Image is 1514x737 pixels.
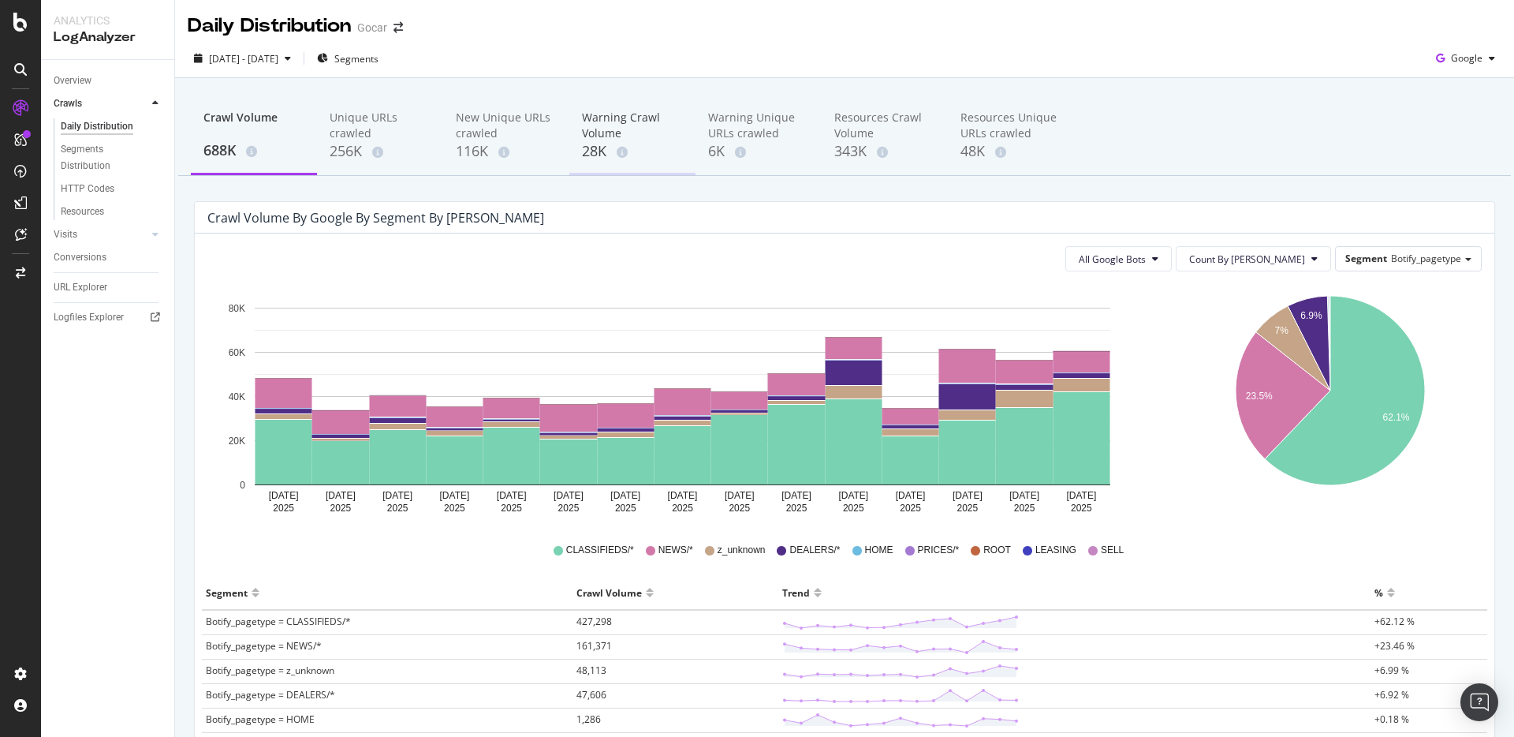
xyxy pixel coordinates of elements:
[782,580,810,605] div: Trend
[668,490,698,501] text: [DATE]
[1391,252,1461,265] span: Botify_pagetype
[206,664,334,677] span: Botify_pagetype = z_unknown
[54,279,107,296] div: URL Explorer
[61,204,104,220] div: Resources
[718,544,766,557] span: z_unknown
[61,118,133,135] div: Daily Distribution
[582,141,683,162] div: 28K
[1066,490,1096,501] text: [DATE]
[229,391,245,402] text: 40K
[896,490,926,501] text: [DATE]
[1274,326,1288,337] text: 7%
[206,639,322,653] span: Botify_pagetype = NEWS/*
[61,181,163,197] a: HTTP Codes
[576,713,601,726] span: 1,286
[900,503,921,514] text: 2025
[1009,490,1039,501] text: [DATE]
[456,110,557,141] div: New Unique URLs crawled
[1014,503,1035,514] text: 2025
[1374,615,1415,628] span: +62.12 %
[918,544,960,557] span: PRICES/*
[206,615,351,628] span: Botify_pagetype = CLASSIFIEDS/*
[54,95,82,112] div: Crawls
[1451,51,1482,65] span: Google
[960,141,1061,162] div: 48K
[1300,310,1322,321] text: 6.9%
[501,503,522,514] text: 2025
[1460,683,1498,721] div: Open Intercom Messenger
[953,490,983,501] text: [DATE]
[1181,284,1479,521] div: A chart.
[834,110,935,141] div: Resources Crawl Volume
[865,544,893,557] span: HOME
[1079,253,1146,266] span: All Google Bots
[188,46,297,71] button: [DATE] - [DATE]
[957,503,978,514] text: 2025
[1176,246,1331,271] button: Count By [PERSON_NAME]
[330,503,352,514] text: 2025
[54,226,147,243] a: Visits
[1374,639,1415,653] span: +23.46 %
[576,688,606,701] span: 47,606
[1430,46,1501,71] button: Google
[330,141,431,162] div: 256K
[229,347,245,358] text: 60K
[1382,412,1409,423] text: 62.1%
[708,110,809,141] div: Warning Unique URLs crawled
[229,436,245,447] text: 20K
[206,688,335,701] span: Botify_pagetype = DEALERS/*
[382,490,412,501] text: [DATE]
[1374,580,1383,605] div: %
[983,544,1011,557] span: ROOT
[61,118,163,135] a: Daily Distribution
[1101,544,1124,557] span: SELL
[61,141,163,174] a: Segments Distribution
[61,204,163,220] a: Resources
[610,490,640,501] text: [DATE]
[566,544,634,557] span: CLASSIFIEDS/*
[207,284,1158,521] svg: A chart.
[786,503,807,514] text: 2025
[725,490,755,501] text: [DATE]
[203,140,304,161] div: 688K
[54,226,77,243] div: Visits
[1374,664,1409,677] span: +6.99 %
[206,713,315,726] span: Botify_pagetype = HOME
[1035,544,1076,557] span: LEASING
[582,110,683,141] div: Warning Crawl Volume
[1374,713,1409,726] span: +0.18 %
[54,28,162,47] div: LogAnalyzer
[729,503,750,514] text: 2025
[960,110,1061,141] div: Resources Unique URLs crawled
[1189,253,1305,266] span: Count By Day
[207,210,544,226] div: Crawl Volume by google by Segment by [PERSON_NAME]
[1071,503,1092,514] text: 2025
[838,490,868,501] text: [DATE]
[357,20,387,36] div: Gocar
[558,503,580,514] text: 2025
[576,580,642,605] div: Crawl Volume
[311,46,385,71] button: Segments
[615,503,636,514] text: 2025
[444,503,465,514] text: 2025
[440,490,470,501] text: [DATE]
[206,580,248,605] div: Segment
[54,73,163,89] a: Overview
[1345,252,1387,265] span: Segment
[330,110,431,141] div: Unique URLs crawled
[54,309,163,326] a: Logfiles Explorer
[843,503,864,514] text: 2025
[334,52,378,65] span: Segments
[54,73,91,89] div: Overview
[834,141,935,162] div: 343K
[1374,688,1409,701] span: +6.92 %
[61,181,114,197] div: HTTP Codes
[54,249,106,266] div: Conversions
[54,309,124,326] div: Logfiles Explorer
[576,615,612,628] span: 427,298
[54,249,163,266] a: Conversions
[576,664,606,677] span: 48,113
[188,13,351,39] div: Daily Distribution
[658,544,693,557] span: NEWS/*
